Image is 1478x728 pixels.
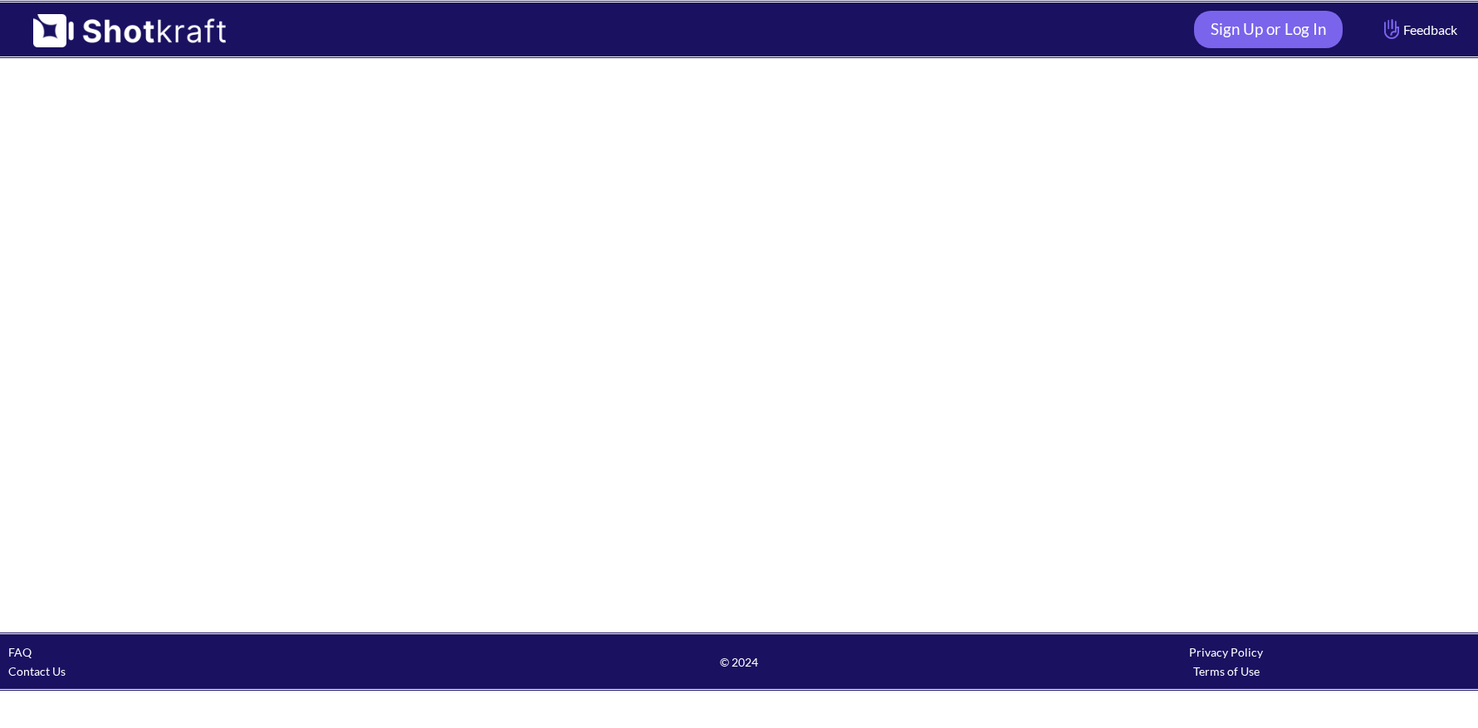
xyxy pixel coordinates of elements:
span: © 2024 [496,652,983,672]
div: Terms of Use [982,662,1470,681]
span: Feedback [1380,20,1457,39]
a: FAQ [8,645,32,659]
a: Sign Up or Log In [1194,11,1343,48]
a: Contact Us [8,664,66,678]
div: Privacy Policy [982,642,1470,662]
img: Hand Icon [1380,15,1403,43]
